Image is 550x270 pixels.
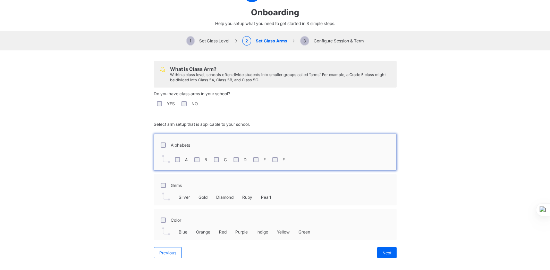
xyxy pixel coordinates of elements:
[186,38,229,43] span: Set Class Level
[171,142,190,148] label: Alphabets
[224,157,227,162] label: C
[179,229,187,235] span: Blue
[282,157,285,162] label: F
[179,195,190,200] span: Silver
[216,195,234,200] span: Diamond
[162,227,170,235] img: pointer.7d5efa4dba55a2dde3e22c45d215a0de.svg
[170,72,386,82] span: Within a class level, schools often divide students into smaller groups called "arms" For example...
[242,38,287,43] span: Set Class Arms
[185,157,188,162] label: A
[300,38,364,43] span: Configure Session & Term
[244,157,247,162] label: D
[196,229,210,235] span: Orange
[219,229,227,235] span: Red
[204,157,207,162] label: B
[159,250,176,255] span: Previous
[167,101,175,106] label: YES
[242,195,252,200] span: Ruby
[300,36,309,46] span: 3
[251,7,299,17] span: Onboarding
[192,101,198,106] label: NO
[162,155,170,163] img: pointer.7d5efa4dba55a2dde3e22c45d215a0de.svg
[298,229,310,235] span: Green
[186,36,195,46] span: 1
[235,229,248,235] span: Purple
[154,122,250,127] span: Select arm setup that is applicable to your school.
[171,183,182,188] label: Gems
[198,195,208,200] span: Gold
[170,66,217,72] span: What is Class Arm?
[261,195,271,200] span: Pearl
[382,250,391,255] span: Next
[162,193,170,201] img: pointer.7d5efa4dba55a2dde3e22c45d215a0de.svg
[263,157,266,162] label: E
[242,36,251,46] span: 2
[154,91,230,96] span: Do you have class arms in your school?
[277,229,290,235] span: Yellow
[215,21,335,26] span: Help you setup what you need to get started in 3 simple steps.
[256,229,268,235] span: Indigo
[171,218,181,223] label: Color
